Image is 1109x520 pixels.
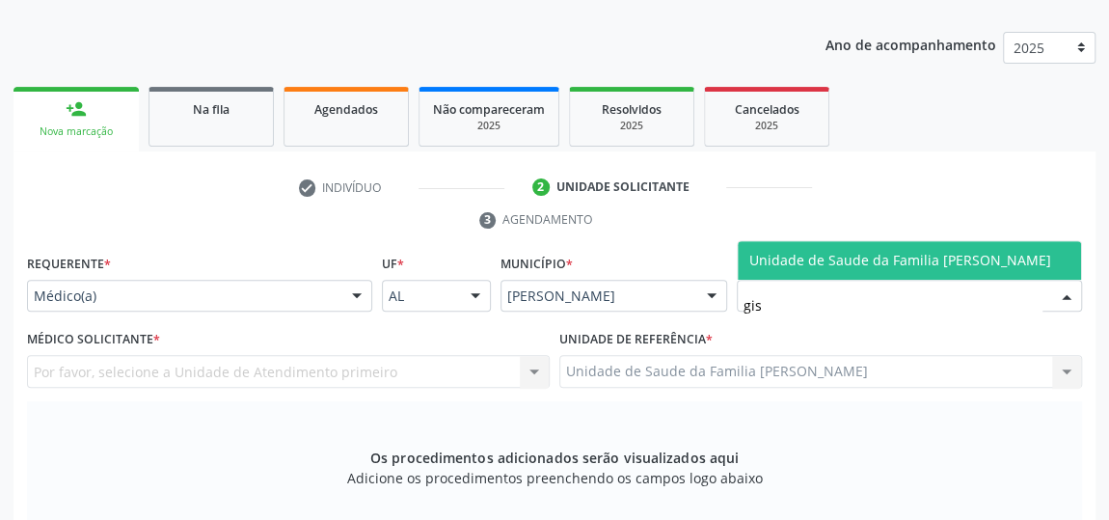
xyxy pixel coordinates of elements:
label: Requerente [27,250,111,280]
input: Unidade de atendimento [744,287,1042,325]
span: Médico(a) [34,287,333,306]
span: AL [389,287,451,306]
span: Unidade de Saude da Familia [PERSON_NAME] [749,251,1051,269]
div: 2025 [718,119,815,133]
span: Não compareceram [433,101,545,118]
label: Unidade de referência [559,325,713,355]
label: UF [382,250,404,280]
span: Cancelados [735,101,799,118]
span: Resolvidos [602,101,662,118]
span: Os procedimentos adicionados serão visualizados aqui [370,448,739,468]
div: 2 [532,178,550,196]
span: [PERSON_NAME] [507,287,688,306]
span: Agendados [314,101,378,118]
div: Unidade solicitante [556,178,690,196]
label: Município [500,250,573,280]
div: person_add [66,98,87,120]
div: Nova marcação [27,124,125,139]
div: 2025 [583,119,680,133]
p: Ano de acompanhamento [825,32,996,56]
label: Médico Solicitante [27,325,160,355]
span: Adicione os procedimentos preenchendo os campos logo abaixo [347,468,763,488]
div: 2025 [433,119,545,133]
span: Na fila [193,101,230,118]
